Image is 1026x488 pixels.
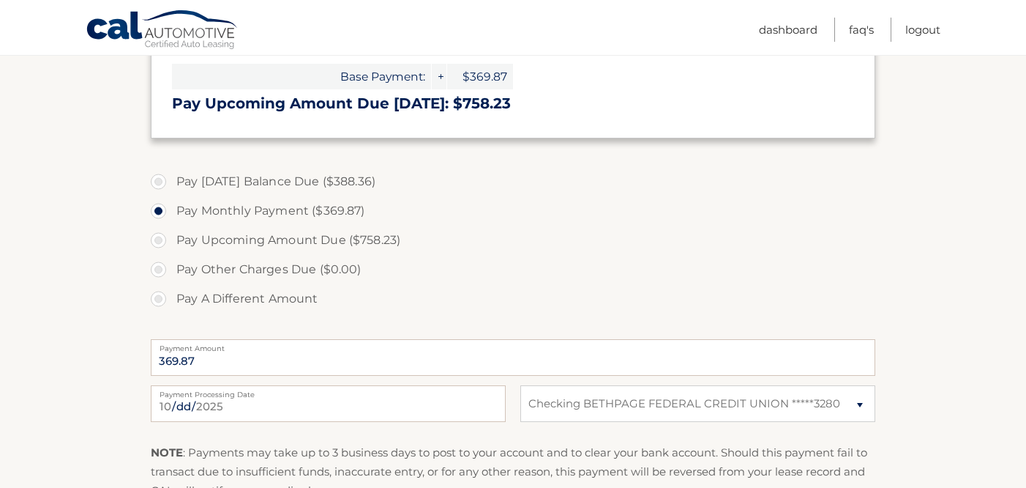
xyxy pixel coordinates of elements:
[151,385,506,397] label: Payment Processing Date
[447,64,513,89] span: $369.87
[151,255,875,284] label: Pay Other Charges Due ($0.00)
[151,446,183,459] strong: NOTE
[151,385,506,422] input: Payment Date
[849,18,874,42] a: FAQ's
[151,196,875,226] label: Pay Monthly Payment ($369.87)
[151,284,875,314] label: Pay A Different Amount
[151,167,875,196] label: Pay [DATE] Balance Due ($388.36)
[151,339,875,376] input: Payment Amount
[172,95,854,113] h3: Pay Upcoming Amount Due [DATE]: $758.23
[759,18,817,42] a: Dashboard
[151,226,875,255] label: Pay Upcoming Amount Due ($758.23)
[151,339,875,351] label: Payment Amount
[432,64,446,89] span: +
[86,10,239,52] a: Cal Automotive
[905,18,940,42] a: Logout
[172,64,431,89] span: Base Payment:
